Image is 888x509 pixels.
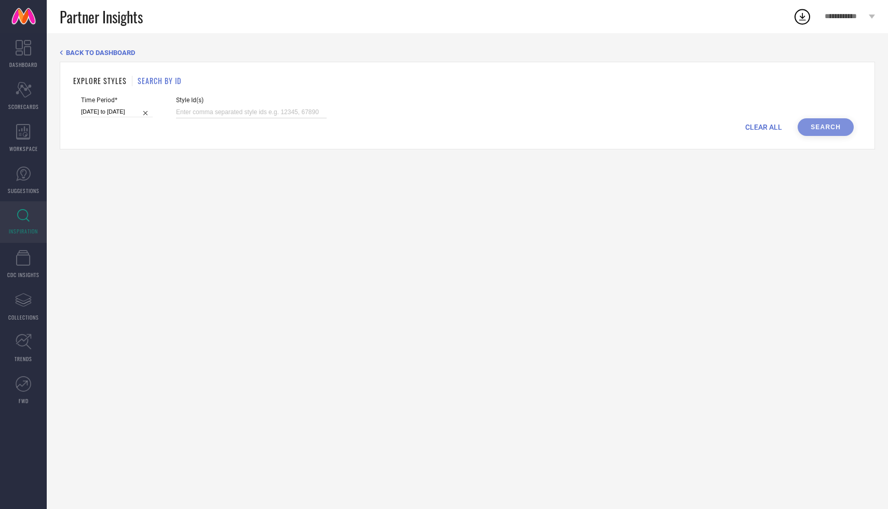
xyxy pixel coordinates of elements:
span: COLLECTIONS [8,313,39,321]
div: Back TO Dashboard [60,49,875,57]
span: FWD [19,397,29,405]
span: TRENDS [15,355,32,363]
h1: SEARCH BY ID [138,75,181,86]
span: WORKSPACE [9,145,38,153]
span: INSPIRATION [9,227,38,235]
span: SUGGESTIONS [8,187,39,195]
span: Time Period* [81,97,153,104]
input: Select time period [81,106,153,117]
span: CDC INSIGHTS [7,271,39,279]
span: BACK TO DASHBOARD [66,49,135,57]
input: Enter comma separated style ids e.g. 12345, 67890 [176,106,327,118]
h1: EXPLORE STYLES [73,75,127,86]
span: Style Id(s) [176,97,327,104]
div: Open download list [793,7,812,26]
span: SCORECARDS [8,103,39,111]
span: Partner Insights [60,6,143,27]
span: CLEAR ALL [745,123,782,131]
span: DASHBOARD [9,61,37,68]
